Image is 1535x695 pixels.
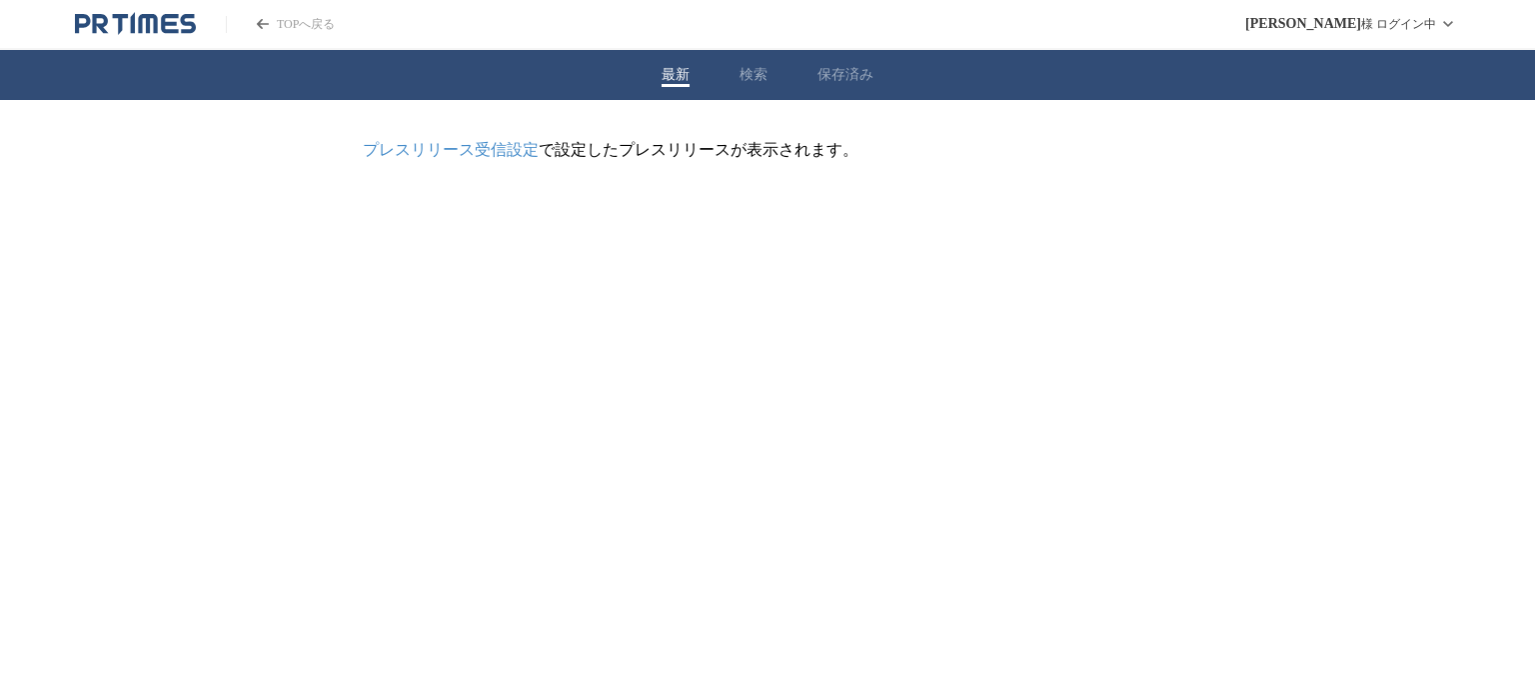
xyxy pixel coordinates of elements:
[662,66,690,84] button: 最新
[363,140,1172,161] p: で設定したプレスリリースが表示されます。
[226,16,335,33] a: PR TIMESのトップページはこちら
[817,66,873,84] button: 保存済み
[1245,16,1361,32] span: [PERSON_NAME]
[363,141,539,158] a: プレスリリース受信設定
[75,12,196,36] a: PR TIMESのトップページはこちら
[740,66,767,84] button: 検索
